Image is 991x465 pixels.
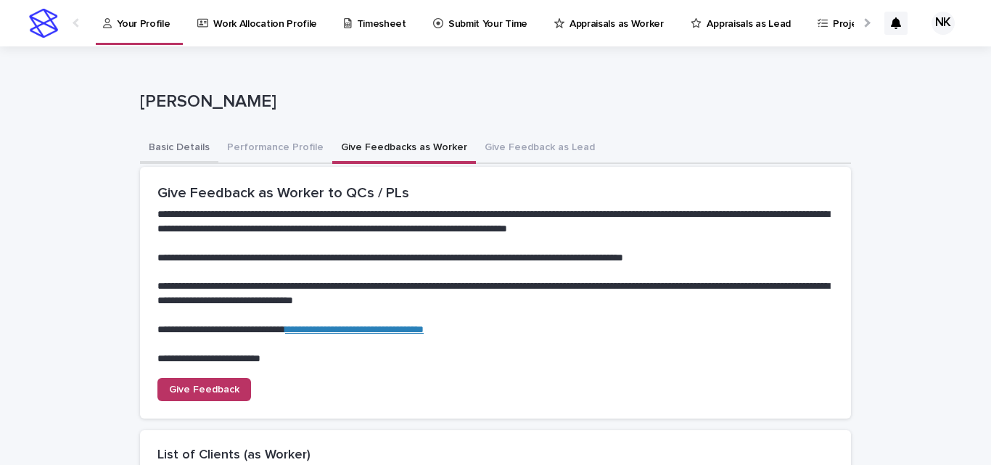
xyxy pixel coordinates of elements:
p: [PERSON_NAME] [140,91,845,112]
button: Basic Details [140,133,218,164]
button: Performance Profile [218,133,332,164]
span: Give Feedback [169,384,239,395]
button: Give Feedbacks as Worker [332,133,476,164]
h2: List of Clients (as Worker) [157,448,311,464]
img: stacker-logo-s-only.png [29,9,58,38]
a: Give Feedback [157,378,251,401]
h2: Give Feedback as Worker to QCs / PLs [157,184,834,202]
button: Give Feedback as Lead [476,133,604,164]
div: NK [932,12,955,35]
